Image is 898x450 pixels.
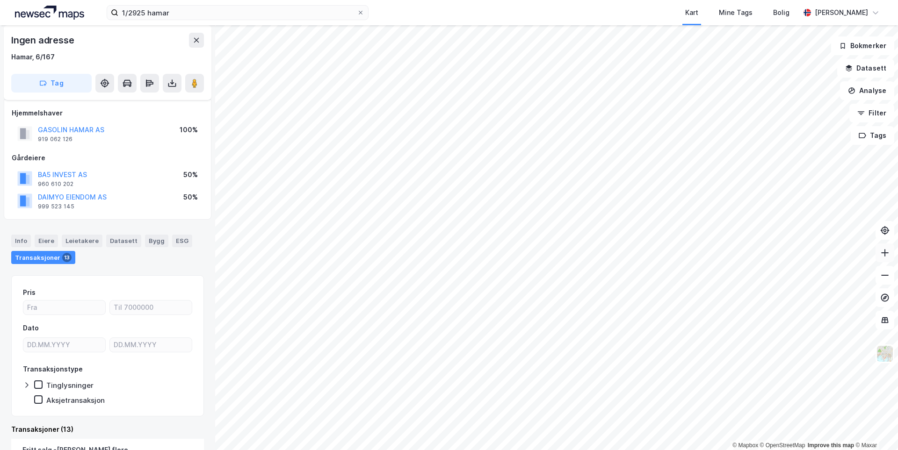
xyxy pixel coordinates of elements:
div: Transaksjoner (13) [11,424,204,435]
div: Bygg [145,235,168,247]
div: Transaksjoner [11,251,75,264]
div: Transaksjonstype [23,364,83,375]
a: Mapbox [732,442,758,449]
div: Ingen adresse [11,33,76,48]
div: Kart [685,7,698,18]
input: Søk på adresse, matrikkel, gårdeiere, leietakere eller personer [118,6,357,20]
div: Eiere [35,235,58,247]
div: Info [11,235,31,247]
button: Filter [849,104,894,122]
input: Til 7000000 [110,300,192,314]
img: logo.a4113a55bc3d86da70a041830d287a7e.svg [15,6,84,20]
button: Tags [851,126,894,145]
iframe: Chat Widget [851,405,898,450]
div: Hjemmelshaver [12,107,203,119]
div: Aksjetransaksjon [46,396,105,405]
button: Datasett [837,59,894,78]
div: Bolig [773,7,789,18]
div: Kontrollprogram for chat [851,405,898,450]
div: Tinglysninger [46,381,94,390]
div: Mine Tags [719,7,753,18]
input: Fra [23,300,105,314]
div: 13 [62,253,72,262]
div: 999 523 145 [38,203,74,210]
div: Dato [23,322,39,334]
div: 50% [183,192,198,203]
div: 960 610 202 [38,180,73,188]
div: Pris [23,287,36,298]
div: Leietakere [62,235,102,247]
div: 919 062 126 [38,136,72,143]
a: OpenStreetMap [760,442,805,449]
div: Hamar, 6/167 [11,51,55,63]
input: DD.MM.YYYY [110,338,192,352]
img: Z [876,345,894,363]
input: DD.MM.YYYY [23,338,105,352]
div: 100% [180,124,198,136]
button: Bokmerker [831,36,894,55]
a: Improve this map [808,442,854,449]
div: Datasett [106,235,141,247]
div: ESG [172,235,192,247]
button: Tag [11,74,92,93]
div: Gårdeiere [12,152,203,164]
div: 50% [183,169,198,180]
div: [PERSON_NAME] [815,7,868,18]
button: Analyse [840,81,894,100]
